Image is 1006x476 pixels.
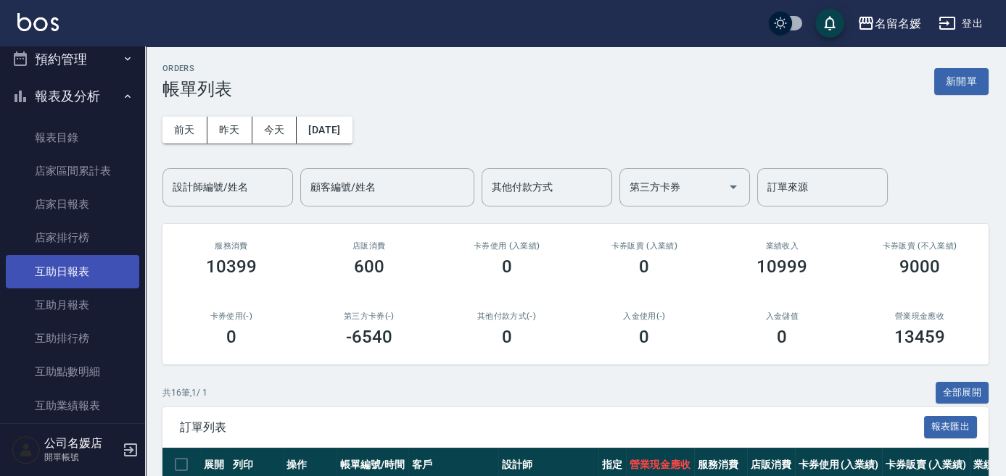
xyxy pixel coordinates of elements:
[6,322,139,355] a: 互助排行榜
[44,436,118,451] h5: 公司名媛店
[815,9,844,38] button: save
[318,241,421,251] h2: 店販消費
[933,10,989,37] button: 登出
[502,327,512,347] h3: 0
[17,13,59,31] img: Logo
[6,389,139,422] a: 互助業績報表
[639,256,649,277] h3: 0
[162,386,207,399] p: 共 16 筆, 1 / 1
[777,327,787,347] h3: 0
[162,64,232,73] h2: ORDERS
[6,121,139,154] a: 報表目錄
[868,312,971,321] h2: 營業現金應收
[756,256,807,277] h3: 10999
[6,355,139,388] a: 互助點數明細
[936,382,989,404] button: 全部展開
[924,416,978,438] button: 報表匯出
[593,312,696,321] h2: 入金使用(-)
[180,420,924,435] span: 訂單列表
[180,241,283,251] h3: 服務消費
[207,117,252,143] button: 昨天
[12,435,41,464] img: Person
[206,256,257,277] h3: 10399
[852,9,927,38] button: 名留名媛
[297,117,352,143] button: [DATE]
[6,422,139,456] a: 全店業績分析表
[6,41,139,78] button: 預約管理
[6,188,139,221] a: 店家日報表
[6,221,139,254] a: 店家排行榜
[162,117,207,143] button: 前天
[934,74,989,88] a: 新開單
[730,241,833,251] h2: 業績收入
[6,255,139,288] a: 互助日報表
[502,256,512,277] h3: 0
[868,241,971,251] h2: 卡券販賣 (不入業績)
[6,78,139,115] button: 報表及分析
[346,327,392,347] h3: -6540
[455,312,558,321] h2: 其他付款方式(-)
[899,256,940,277] h3: 9000
[252,117,297,143] button: 今天
[924,419,978,433] a: 報表匯出
[318,312,421,321] h2: 第三方卡券(-)
[6,154,139,188] a: 店家區間累計表
[639,327,649,347] h3: 0
[934,68,989,95] button: 新開單
[180,312,283,321] h2: 卡券使用(-)
[354,256,384,277] h3: 600
[455,241,558,251] h2: 卡券使用 (入業績)
[44,451,118,464] p: 開單帳號
[875,14,921,33] div: 名留名媛
[722,175,745,199] button: Open
[162,79,232,99] h3: 帳單列表
[730,312,833,321] h2: 入金儲值
[6,288,139,322] a: 互助月報表
[226,327,236,347] h3: 0
[894,327,945,347] h3: 13459
[593,241,696,251] h2: 卡券販賣 (入業績)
